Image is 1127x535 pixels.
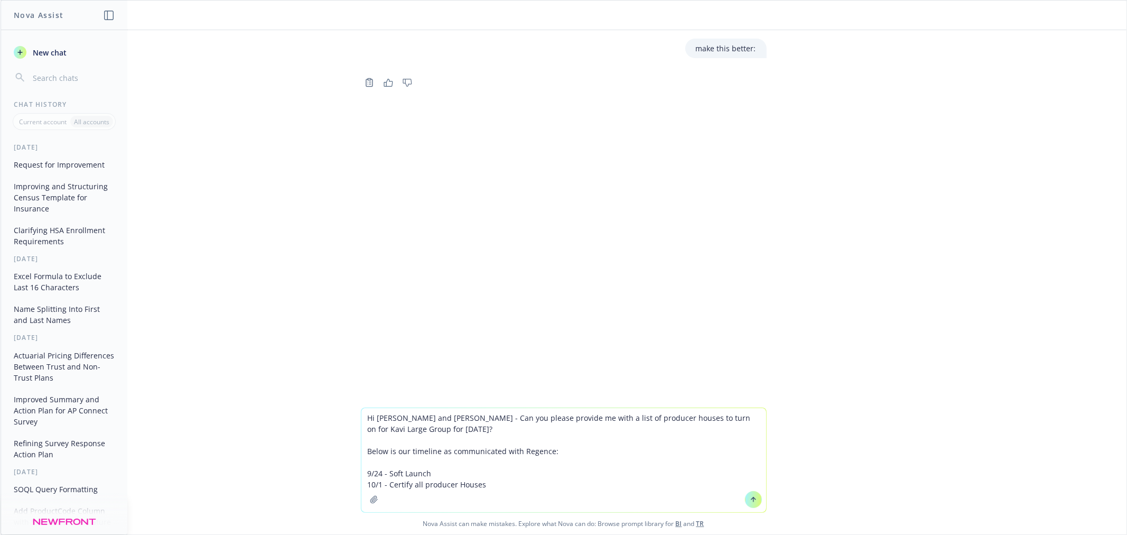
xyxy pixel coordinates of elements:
[361,408,766,512] textarea: Hi [PERSON_NAME] and [PERSON_NAME] - Can you please provide me with a list of producer houses to ...
[10,43,119,62] button: New chat
[10,156,119,173] button: Request for Improvement
[1,100,127,109] div: Chat History
[10,435,119,463] button: Refining Survey Response Action Plan
[10,347,119,386] button: Actuarial Pricing Differences Between Trust and Non-Trust Plans
[19,117,67,126] p: Current account
[1,143,127,152] div: [DATE]
[74,117,109,126] p: All accounts
[10,178,119,217] button: Improving and Structuring Census Template for Insurance
[10,391,119,430] button: Improved Summary and Action Plan for AP Connect Survey
[10,502,119,531] button: Add ProductCode Column with Specific Nomenclature
[10,267,119,296] button: Excel Formula to Exclude Last 16 Characters
[10,222,119,250] button: Clarifying HSA Enrollment Requirements
[1,333,127,342] div: [DATE]
[676,519,682,528] a: BI
[14,10,63,21] h1: Nova Assist
[696,43,756,54] p: make this better:
[10,481,119,498] button: SOQL Query Formatting
[1,254,127,263] div: [DATE]
[696,519,704,528] a: TR
[1,467,127,476] div: [DATE]
[31,70,115,85] input: Search chats
[399,75,416,90] button: Thumbs down
[31,47,67,58] span: New chat
[365,78,374,87] svg: Copy to clipboard
[10,300,119,329] button: Name Splitting Into First and Last Names
[5,513,1122,534] span: Nova Assist can make mistakes. Explore what Nova can do: Browse prompt library for and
